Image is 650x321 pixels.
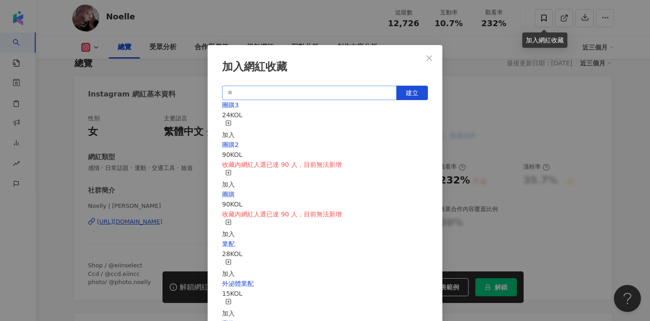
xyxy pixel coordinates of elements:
span: 收藏內網紅人選已達 90 人，目前無法新增 [222,211,342,218]
button: 加入 [222,259,235,279]
div: 28 KOL [222,249,428,259]
div: 90 KOL [222,150,428,160]
div: 24 KOL [222,110,428,120]
a: 團購 [222,191,235,198]
a: 團購3 [222,101,239,109]
button: 加入 [222,298,235,318]
span: close [426,55,433,62]
div: 15 KOL [222,289,428,298]
span: 收藏內網紅人選已達 90 人，目前無法新增 [222,161,342,168]
a: 團購2 [222,141,239,148]
div: 加入網紅收藏 [222,60,428,75]
button: 加入 [222,170,235,189]
div: 90 KOL [222,199,428,209]
button: 建立 [396,86,428,100]
button: 加入 [222,120,235,140]
a: 業配 [222,240,235,248]
div: 加入網紅收藏 [522,32,567,48]
button: Close [420,49,438,67]
a: 外泌體業配 [222,280,254,287]
button: 加入 [222,219,235,239]
span: 建立 [406,89,418,96]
